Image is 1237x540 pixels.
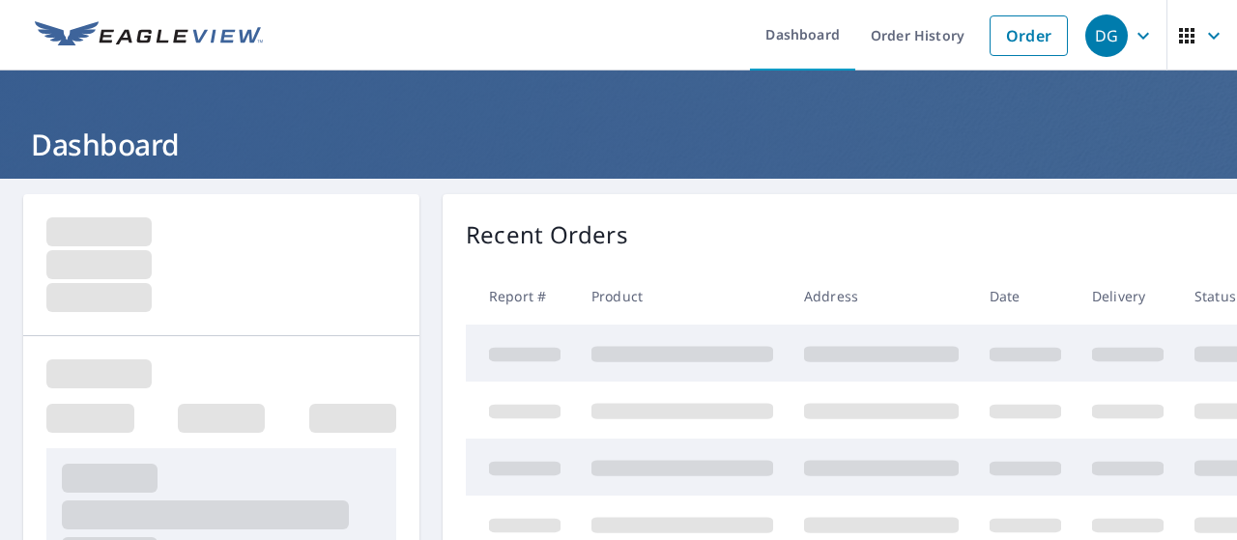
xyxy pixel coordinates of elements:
img: EV Logo [35,21,263,50]
h1: Dashboard [23,125,1214,164]
p: Recent Orders [466,217,628,252]
th: Date [974,268,1077,325]
th: Report # [466,268,576,325]
div: DG [1085,14,1128,57]
th: Address [789,268,974,325]
a: Order [990,15,1068,56]
th: Delivery [1077,268,1179,325]
th: Product [576,268,789,325]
